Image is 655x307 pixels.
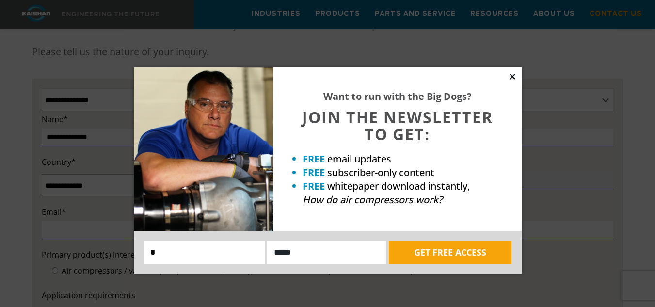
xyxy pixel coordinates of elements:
strong: FREE [303,179,325,193]
input: Name: [144,241,265,264]
button: Close [508,72,517,81]
button: GET FREE ACCESS [389,241,511,264]
em: How do air compressors work? [303,193,443,206]
strong: FREE [303,152,325,165]
span: whitepaper download instantly, [327,179,470,193]
span: subscriber-only content [327,166,434,179]
strong: FREE [303,166,325,179]
input: Email [267,241,386,264]
strong: Want to run with the Big Dogs? [323,90,472,103]
span: JOIN THE NEWSLETTER TO GET: [302,107,493,145]
span: email updates [327,152,391,165]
